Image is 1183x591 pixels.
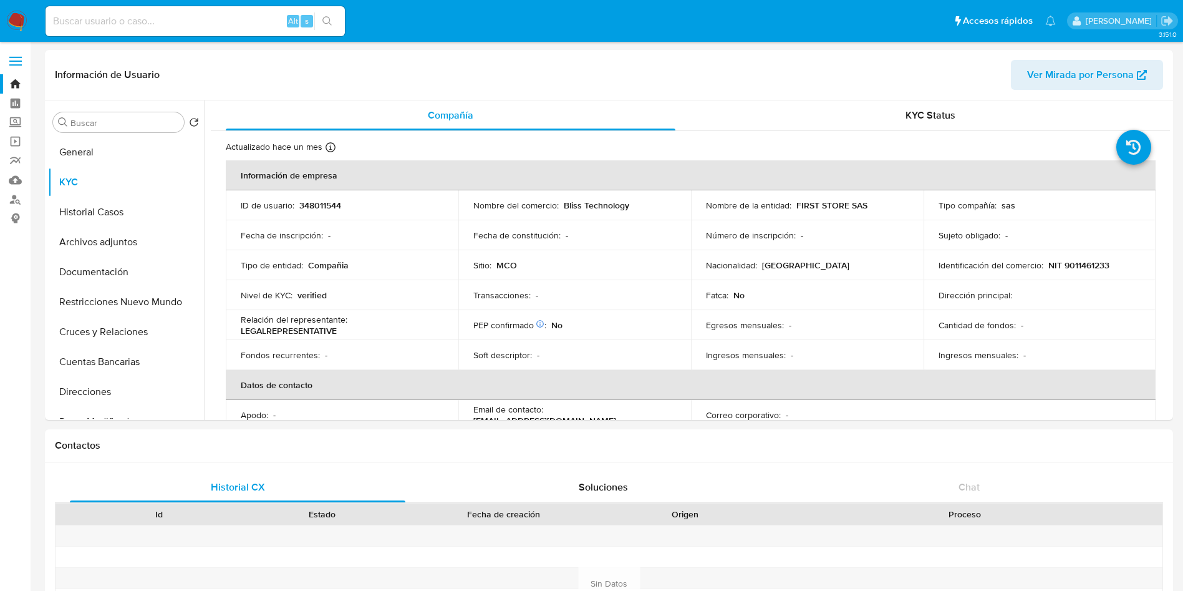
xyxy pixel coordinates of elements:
[1045,16,1056,26] a: Notificaciones
[299,200,341,211] p: 348011544
[55,439,1163,452] h1: Contactos
[241,200,294,211] p: ID de usuario :
[297,290,327,301] p: verified
[241,409,268,421] p: Apodo :
[473,404,543,415] p: Email de contacto :
[48,317,204,347] button: Cruces y Relaciones
[226,141,322,153] p: Actualizado hace un mes
[473,349,532,361] p: Soft descriptor :
[70,117,179,129] input: Buscar
[1048,260,1109,271] p: NIT 9011461233
[308,260,349,271] p: Compañia
[189,117,199,131] button: Volver al orden por defecto
[428,108,473,122] span: Compañía
[314,12,340,30] button: search-icon
[48,347,204,377] button: Cuentas Bancarias
[496,260,517,271] p: MCO
[786,409,788,421] p: -
[905,108,955,122] span: KYC Status
[55,69,160,81] h1: Información de Usuario
[226,160,1156,190] th: Información de empresa
[1086,15,1156,27] p: damian.rodriguez@mercadolibre.com
[288,15,298,27] span: Alt
[706,200,791,211] p: Nombre de la entidad :
[48,137,204,167] button: General
[733,290,745,301] p: No
[762,260,849,271] p: [GEOGRAPHIC_DATA]
[1021,320,1023,331] p: -
[939,200,997,211] p: Tipo compañía :
[305,15,309,27] span: s
[706,230,796,241] p: Número de inscripción :
[566,230,568,241] p: -
[1023,349,1026,361] p: -
[48,287,204,317] button: Restricciones Nuevo Mundo
[473,320,546,331] p: PEP confirmado :
[473,290,531,301] p: Transacciones :
[473,230,561,241] p: Fecha de constitución :
[796,200,867,211] p: FIRST STORE SAS
[473,260,491,271] p: Sitio :
[706,290,728,301] p: Fatca :
[48,407,204,437] button: Datos Modificados
[536,290,538,301] p: -
[226,370,1156,400] th: Datos de contacto
[325,349,327,361] p: -
[776,508,1154,520] div: Proceso
[789,320,791,331] p: -
[612,508,758,520] div: Origen
[48,197,204,227] button: Historial Casos
[1002,200,1015,211] p: sas
[273,409,276,421] p: -
[958,480,980,494] span: Chat
[801,230,803,241] p: -
[46,13,345,29] input: Buscar usuario o caso...
[1161,14,1174,27] a: Salir
[58,117,68,127] button: Buscar
[241,314,347,325] p: Relación del representante :
[706,260,757,271] p: Nacionalidad :
[241,349,320,361] p: Fondos recurrentes :
[564,200,629,211] p: Bliss Technology
[706,349,786,361] p: Ingresos mensuales :
[963,14,1033,27] span: Accesos rápidos
[48,167,204,197] button: KYC
[706,409,781,421] p: Correo corporativo :
[211,480,265,494] span: Historial CX
[939,230,1000,241] p: Sujeto obligado :
[939,349,1018,361] p: Ingresos mensuales :
[579,480,628,494] span: Soluciones
[86,508,232,520] div: Id
[1011,60,1163,90] button: Ver Mirada por Persona
[241,260,303,271] p: Tipo de entidad :
[413,508,595,520] div: Fecha de creación
[241,290,292,301] p: Nivel de KYC :
[48,257,204,287] button: Documentación
[48,377,204,407] button: Direcciones
[48,227,204,257] button: Archivos adjuntos
[328,230,331,241] p: -
[249,508,395,520] div: Estado
[551,320,563,331] p: No
[1027,60,1134,90] span: Ver Mirada por Persona
[241,230,323,241] p: Fecha de inscripción :
[473,200,559,211] p: Nombre del comercio :
[706,320,784,331] p: Egresos mensuales :
[939,290,1012,301] p: Dirección principal :
[537,349,539,361] p: -
[473,415,616,426] p: [EMAIL_ADDRESS][DOMAIN_NAME]
[241,325,337,336] p: LEGALREPRESENTATIVE
[939,260,1043,271] p: Identificación del comercio :
[791,349,793,361] p: -
[939,320,1016,331] p: Cantidad de fondos :
[1005,230,1008,241] p: -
